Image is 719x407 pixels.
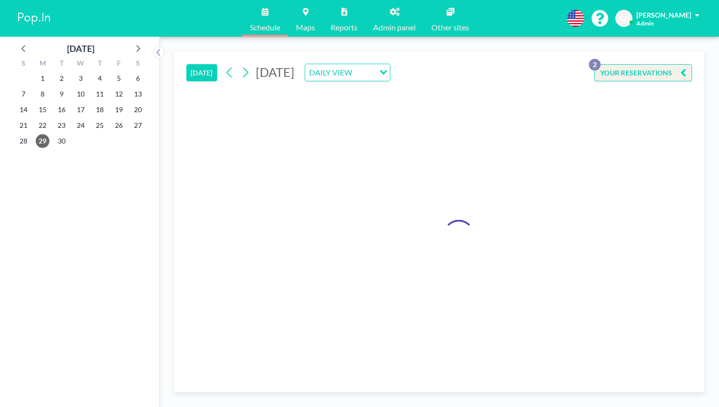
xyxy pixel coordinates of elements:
div: T [90,58,109,71]
div: F [109,58,128,71]
span: Tuesday, September 16, 2025 [55,103,68,117]
div: S [128,58,147,71]
input: Search for option [355,66,374,79]
p: 2 [589,59,601,71]
span: Tuesday, September 30, 2025 [55,134,68,148]
div: W [71,58,90,71]
div: [DATE] [67,42,94,55]
span: Monday, September 1, 2025 [36,72,49,85]
span: Monday, September 29, 2025 [36,134,49,148]
span: Friday, September 26, 2025 [112,119,126,132]
span: Maps [296,24,315,31]
span: [PERSON_NAME] [636,11,691,19]
div: Search for option [305,64,390,81]
div: M [33,58,52,71]
img: organization-logo [16,9,53,28]
span: Admin panel [373,24,416,31]
span: Friday, September 12, 2025 [112,87,126,101]
span: Other sites [431,24,469,31]
span: Saturday, September 20, 2025 [131,103,145,117]
span: Monday, September 8, 2025 [36,87,49,101]
span: Thursday, September 4, 2025 [93,72,107,85]
span: Friday, September 19, 2025 [112,103,126,117]
span: Saturday, September 27, 2025 [131,119,145,132]
span: Admin [636,20,654,27]
span: Reports [331,24,358,31]
button: YOUR RESERVATIONS2 [594,64,692,81]
span: Friday, September 5, 2025 [112,72,126,85]
span: Sunday, September 28, 2025 [17,134,30,148]
span: Thursday, September 25, 2025 [93,119,107,132]
span: Tuesday, September 2, 2025 [55,72,68,85]
span: MP [619,14,629,23]
span: Sunday, September 21, 2025 [17,119,30,132]
span: Tuesday, September 9, 2025 [55,87,68,101]
span: Thursday, September 11, 2025 [93,87,107,101]
button: [DATE] [186,64,217,81]
span: Wednesday, September 10, 2025 [74,87,88,101]
span: Monday, September 22, 2025 [36,119,49,132]
span: Wednesday, September 17, 2025 [74,103,88,117]
span: Wednesday, September 24, 2025 [74,119,88,132]
span: Sunday, September 14, 2025 [17,103,30,117]
div: S [14,58,33,71]
span: Thursday, September 18, 2025 [93,103,107,117]
span: DAILY VIEW [307,66,354,79]
span: Monday, September 15, 2025 [36,103,49,117]
span: Saturday, September 6, 2025 [131,72,145,85]
span: Wednesday, September 3, 2025 [74,72,88,85]
span: Saturday, September 13, 2025 [131,87,145,101]
span: Tuesday, September 23, 2025 [55,119,68,132]
span: Sunday, September 7, 2025 [17,87,30,101]
span: Schedule [250,24,280,31]
span: [DATE] [256,65,294,79]
div: T [52,58,71,71]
